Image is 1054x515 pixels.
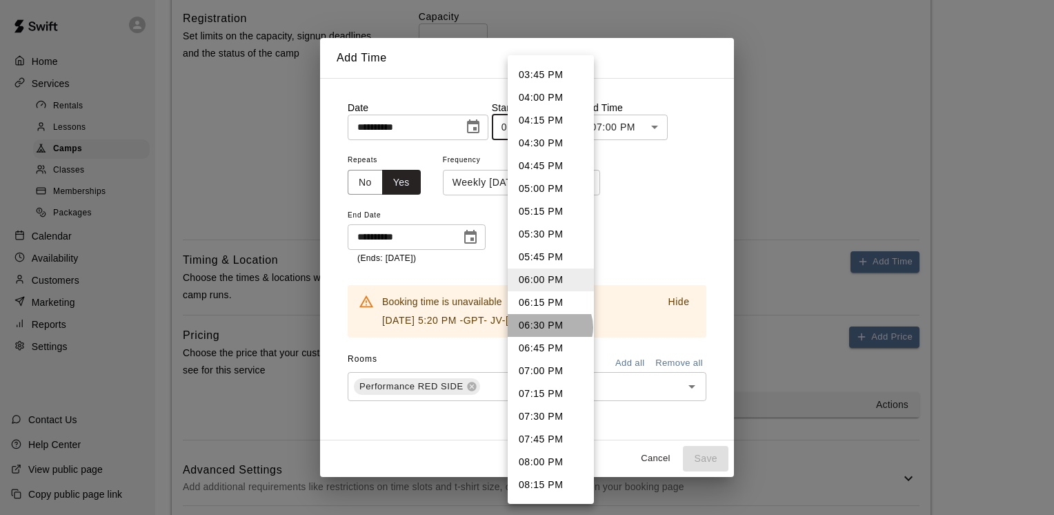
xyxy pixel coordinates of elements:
li: 05:00 PM [508,177,594,200]
li: 04:00 PM [508,86,594,109]
li: 05:30 PM [508,223,594,246]
li: 08:00 PM [508,451,594,474]
li: 06:15 PM [508,291,594,314]
li: 04:45 PM [508,155,594,177]
li: 04:30 PM [508,132,594,155]
li: 08:15 PM [508,474,594,496]
li: 06:00 PM [508,269,594,291]
li: 07:45 PM [508,428,594,451]
li: 06:45 PM [508,337,594,360]
li: 05:15 PM [508,200,594,223]
li: 04:15 PM [508,109,594,132]
li: 06:30 PM [508,314,594,337]
li: 07:15 PM [508,382,594,405]
li: 03:45 PM [508,64,594,86]
li: 07:30 PM [508,405,594,428]
li: 05:45 PM [508,246,594,269]
li: 07:00 PM [508,360,594,382]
